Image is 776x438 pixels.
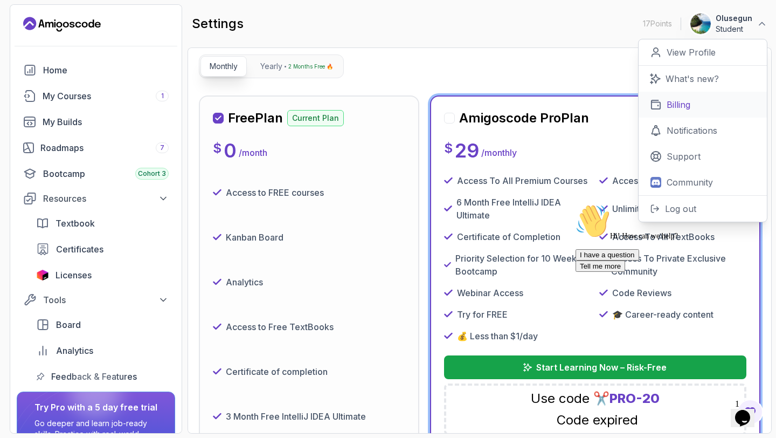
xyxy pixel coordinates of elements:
span: Feedback & Features [51,370,137,383]
button: Tell me more [4,61,54,72]
p: Student [716,24,752,35]
p: Support [667,150,701,163]
p: Access to FREE courses [226,186,324,199]
button: Tools [17,290,175,310]
iframe: chat widget [731,395,765,427]
p: 2 Months Free 🔥 [288,61,333,72]
h2: settings [192,15,244,32]
a: Notifications [639,118,767,143]
p: Certificate of completion [226,365,328,378]
div: Tools [43,293,169,306]
p: Kanban Board [226,231,283,244]
button: Start Learning Now – Risk-Free [444,355,746,379]
div: 👋Hi! How can we help?I have a questionTell me more [4,4,198,72]
a: Support [639,143,767,169]
a: certificates [30,238,175,260]
a: bootcamp [17,163,175,184]
a: board [30,314,175,336]
p: What's new? [666,72,719,85]
a: courses [17,85,175,107]
p: Start Learning Now – Risk-Free [536,361,667,374]
p: Analytics [226,276,263,289]
h2: Free Plan [228,109,283,127]
p: $ [213,140,221,157]
a: View Profile [639,39,767,66]
p: Yearly [260,61,282,72]
span: Analytics [56,344,93,357]
a: Community [639,169,767,195]
div: My Courses [43,90,169,102]
a: textbook [30,213,175,234]
p: / month [239,146,267,159]
a: What's new? [639,66,767,92]
button: Monthly [200,56,247,77]
div: Bootcamp [43,167,169,180]
span: Certificates [56,243,103,256]
p: 6 Month Free IntelliJ IDEA Ultimate [456,196,591,222]
div: My Builds [43,115,169,128]
p: $ [444,140,453,157]
p: Access To All Premium Courses [457,174,587,187]
a: Billing [639,92,767,118]
p: Access To All Builds [612,174,695,187]
a: licenses [30,264,175,286]
div: Roadmaps [40,141,169,154]
img: :wave: [4,4,39,39]
div: Resources [43,192,169,205]
a: analytics [30,340,175,361]
p: Access to Free TextBooks [226,320,334,333]
p: 0 [224,140,237,161]
a: builds [17,111,175,133]
button: Log out [639,195,767,222]
a: Landing page [23,16,101,33]
a: roadmaps [17,137,175,159]
span: Board [56,318,81,331]
button: Yearly2 Months Free 🔥 [251,56,342,77]
p: / monthly [481,146,517,159]
img: user profile image [690,13,711,34]
p: Current Plan [287,110,344,126]
button: user profile imageOlusegunStudent [690,13,767,35]
span: 1 [161,92,164,100]
p: Notifications [667,124,717,137]
p: View Profile [667,46,716,59]
p: 29 [455,140,479,161]
div: Code expired [557,412,638,429]
a: home [17,59,175,81]
a: feedback [30,366,175,387]
div: Home [43,64,169,77]
button: I have a question [4,50,68,61]
p: Billing [667,98,690,111]
p: Use code ✂️ [531,390,660,407]
span: Hi! How can we help? [4,32,107,40]
p: 3 Month Free IntelliJ IDEA Ultimate [226,410,366,423]
iframe: chat widget [571,200,765,389]
h2: Amigoscode Pro Plan [459,109,589,127]
span: 7 [160,143,164,152]
span: Cohort 3 [138,169,166,178]
p: Webinar Access [457,286,523,299]
img: jetbrains icon [36,270,49,280]
p: Olusegun [716,13,752,24]
p: 17 Points [643,18,672,29]
span: Textbook [56,217,95,230]
p: Community [667,176,713,189]
p: Monthly [210,61,238,72]
p: Try for FREE [457,308,508,321]
p: Priority Selection for 10 Week Bootcamp [455,252,591,278]
span: Licenses [56,269,92,282]
p: 💰 Less than $1/day [457,330,538,343]
p: Certificate of Completion [457,230,560,243]
span: PRO-20 [609,391,660,406]
button: Resources [17,189,175,208]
